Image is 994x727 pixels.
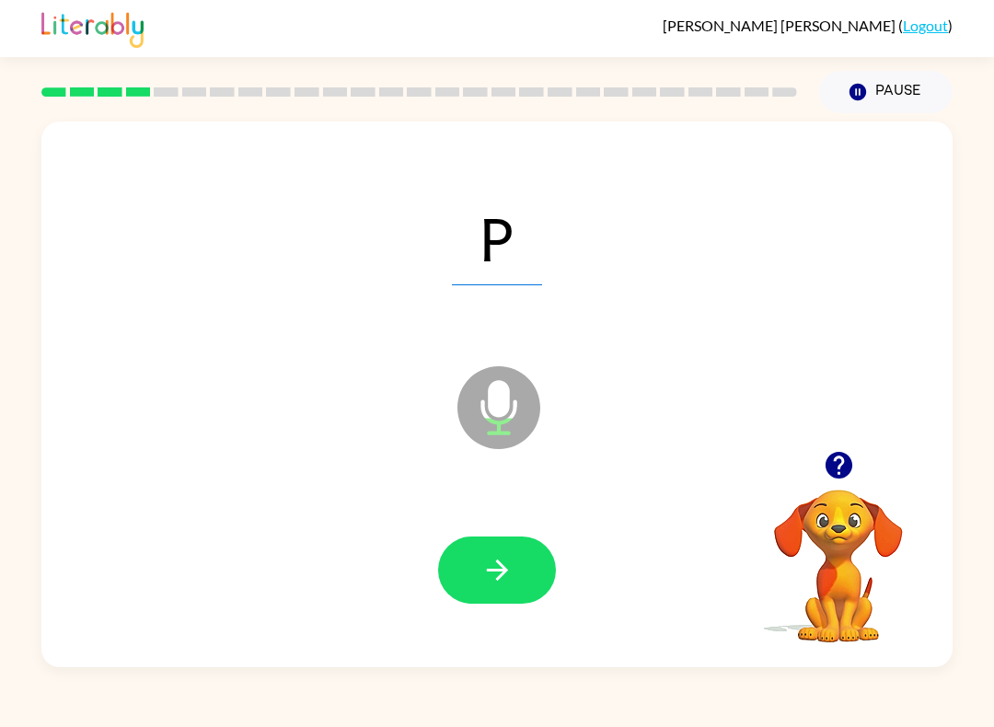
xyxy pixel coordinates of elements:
[663,17,953,34] div: ( )
[663,17,898,34] span: [PERSON_NAME] [PERSON_NAME]
[819,71,953,113] button: Pause
[41,7,144,48] img: Literably
[452,190,542,285] span: P
[903,17,948,34] a: Logout
[746,461,930,645] video: Your browser must support playing .mp4 files to use Literably. Please try using another browser.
